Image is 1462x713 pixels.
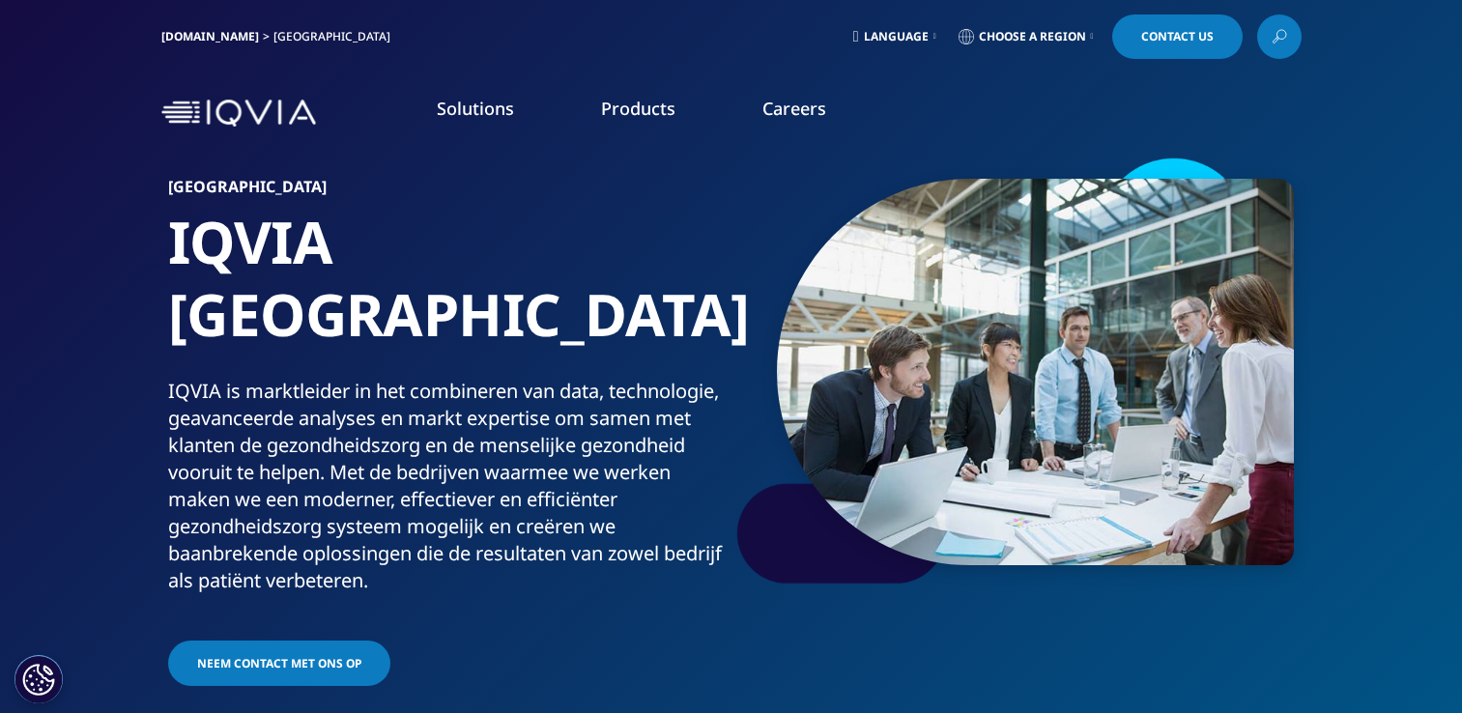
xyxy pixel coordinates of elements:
[168,206,724,378] h1: IQVIA ​[GEOGRAPHIC_DATA]
[437,97,514,120] a: Solutions
[762,97,826,120] a: Careers
[168,179,724,206] h6: [GEOGRAPHIC_DATA]
[273,29,398,44] div: [GEOGRAPHIC_DATA]
[161,28,259,44] a: [DOMAIN_NAME]
[197,655,361,671] span: Neem Contact Met Ons Op
[601,97,675,120] a: Products
[14,655,63,703] button: Cookies Settings
[777,179,1294,565] img: 059_standing-meeting.jpg
[864,29,929,44] span: Language
[979,29,1086,44] span: Choose a Region
[1112,14,1243,59] a: Contact Us
[324,68,1302,158] nav: Primary
[168,378,724,606] p: IQVIA is marktleider in het combineren van data, technologie, geavanceerde analyses en markt expe...
[1141,31,1214,43] span: Contact Us
[168,641,390,686] a: Neem Contact Met Ons Op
